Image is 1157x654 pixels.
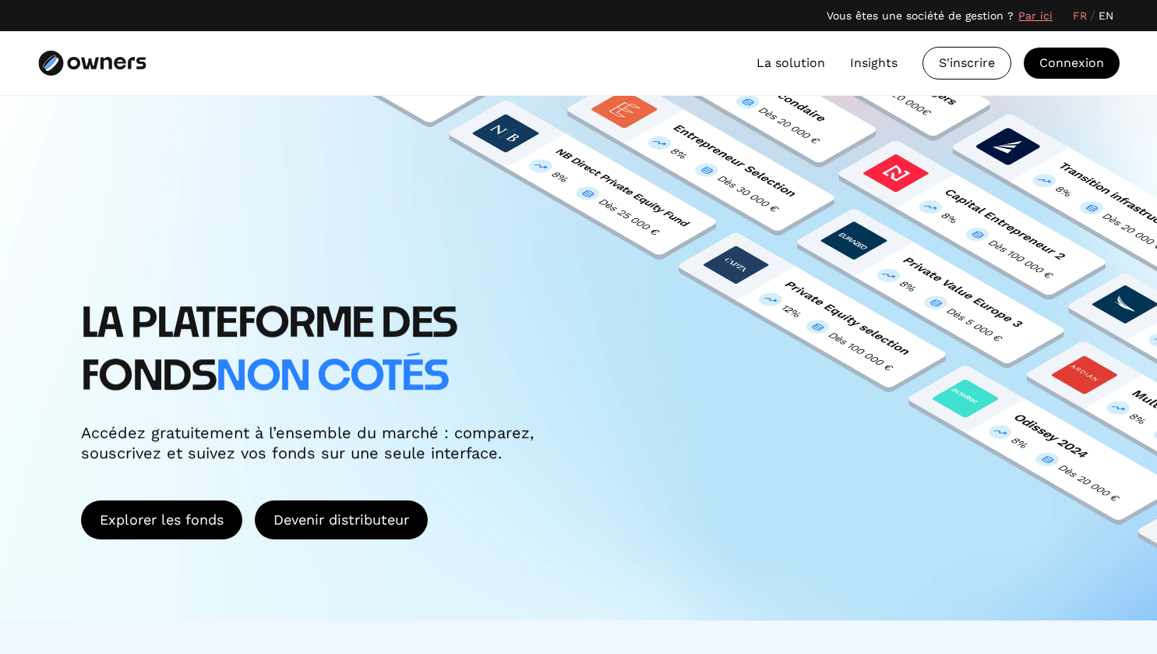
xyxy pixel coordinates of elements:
a: Par ici [1018,8,1053,24]
div: S'inscrire [923,48,1011,79]
a: EN [1099,8,1113,24]
div: Accédez gratuitement à l’ensemble du marché : comparez, souscrivez et suivez vos fonds sur une se... [81,422,549,463]
a: Explorer les fonds [81,500,242,539]
div: / [1090,6,1095,25]
a: Connexion [1024,48,1120,79]
div: Vous êtes une société de gestion ? [827,8,1014,24]
a: ⁠Devenir distributeur [255,500,428,539]
a: FR [1073,8,1087,24]
a: S'inscrire [922,47,1011,80]
span: non cotés [216,357,448,398]
a: La solution [757,54,825,72]
h1: LA PLATEFORME DES FONDS [81,299,611,404]
a: Insights [850,54,898,72]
